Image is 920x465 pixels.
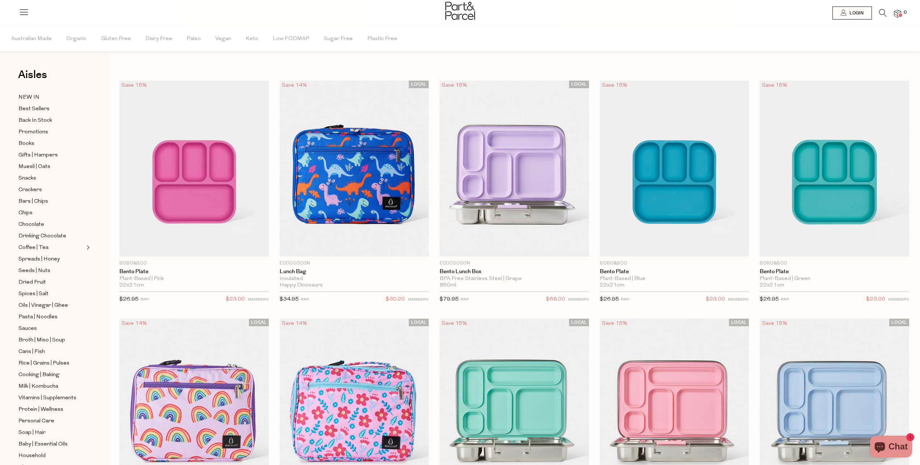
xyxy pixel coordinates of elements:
a: Household [18,451,84,460]
span: Rice | Grains | Pulses [18,359,69,368]
span: Cans | Fish [18,348,45,356]
small: MEMBERS [568,298,589,302]
img: Bento Plate [760,81,909,257]
span: Books [18,139,34,148]
a: Personal Care [18,417,84,426]
span: $30.20 [386,295,405,304]
small: RRP [140,298,149,302]
a: Muesli | Oats [18,162,84,171]
span: Broth | Miso | Soup [18,336,65,345]
small: MEMBERS [888,298,909,302]
a: Milk | Kombucha [18,382,84,391]
small: MEMBERS [248,298,269,302]
span: $26.95 [119,297,139,302]
small: MEMBERS [408,298,429,302]
a: Drinking Chocolate [18,232,84,241]
small: RRP [781,298,789,302]
span: Protein | Wellness [18,405,63,414]
span: Crackers [18,186,42,194]
a: Cooking | Baking [18,370,84,379]
a: Protein | Wellness [18,405,84,414]
p: Bobo&boo [760,260,909,267]
span: Spreads | Honey [18,255,60,264]
div: Save 15% [440,81,469,90]
a: 0 [894,10,901,17]
span: Organic [66,26,86,52]
div: Plant-Based | Green [760,276,909,282]
small: RRP [621,298,629,302]
a: Books [18,139,84,148]
a: Baby | Essential Oils [18,440,84,449]
div: Save 14% [280,81,309,90]
span: Paleo [187,26,201,52]
span: Plastic Free [367,26,397,52]
span: Vegan [215,26,231,52]
a: Rice | Grains | Pulses [18,359,84,368]
span: Happy Dinosaurs [280,282,323,289]
span: LOCAL [729,319,749,326]
span: Bars | Chips [18,197,48,206]
span: Aisles [18,67,47,83]
a: Soap | Hair [18,428,84,437]
span: $26.95 [600,297,619,302]
span: Dried Fruit [18,278,46,287]
a: Dried Fruit [18,278,84,287]
div: Save 15% [440,319,469,328]
a: Spreads | Honey [18,255,84,264]
button: Expand/Collapse Coffee | Tea [85,243,90,252]
a: Cans | Fish [18,347,84,356]
a: NEW IN [18,93,84,102]
span: Spices | Salt [18,290,48,298]
a: Bento Lunch Box [440,268,589,275]
span: 850ml [440,282,456,289]
span: Chips [18,209,33,218]
div: Save 15% [760,81,789,90]
span: LOCAL [249,319,269,326]
small: RRP [461,298,469,302]
span: 22x21cm [119,282,144,289]
span: Promotions [18,128,48,137]
span: LOCAL [409,319,429,326]
div: Save 14% [119,319,149,328]
span: Best Sellers [18,105,50,113]
span: $23.00 [866,295,885,304]
span: Chocolate [18,220,44,229]
img: Bento Plate [600,81,749,257]
span: Personal Care [18,417,54,426]
span: Pasta | Noodles [18,313,58,322]
span: Dairy Free [145,26,172,52]
span: Sauces [18,324,37,333]
div: Save 15% [119,81,149,90]
span: 22x21cm [760,282,784,289]
a: Bars | Chips [18,197,84,206]
span: Vitamins | Supplements [18,394,76,402]
a: Gifts | Hampers [18,151,84,160]
span: Seeds | Nuts [18,267,50,275]
span: Milk | Kombucha [18,382,58,391]
a: Bento Plate [119,268,269,275]
div: Save 15% [600,319,629,328]
span: Household [18,452,46,460]
span: Snacks [18,174,36,183]
span: LOCAL [569,81,589,88]
span: NEW IN [18,93,39,102]
span: Baby | Essential Oils [18,440,68,449]
span: $68.00 [546,295,565,304]
span: $26.95 [760,297,779,302]
img: Part&Parcel [445,2,475,20]
span: Oils | Vinegar | Ghee [18,301,68,310]
span: Low FODMAP [273,26,309,52]
span: Sugar Free [324,26,353,52]
a: Promotions [18,128,84,137]
a: Best Sellers [18,104,84,113]
a: Back In Stock [18,116,84,125]
span: Muesli | Oats [18,163,50,171]
span: $23.00 [226,295,245,304]
img: Bento Plate [119,81,269,257]
img: Bento Lunch Box [440,81,589,257]
a: Chips [18,208,84,218]
span: LOCAL [569,319,589,326]
a: Spices | Salt [18,289,84,298]
a: Vitamins | Supplements [18,393,84,402]
span: LOCAL [889,319,909,326]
